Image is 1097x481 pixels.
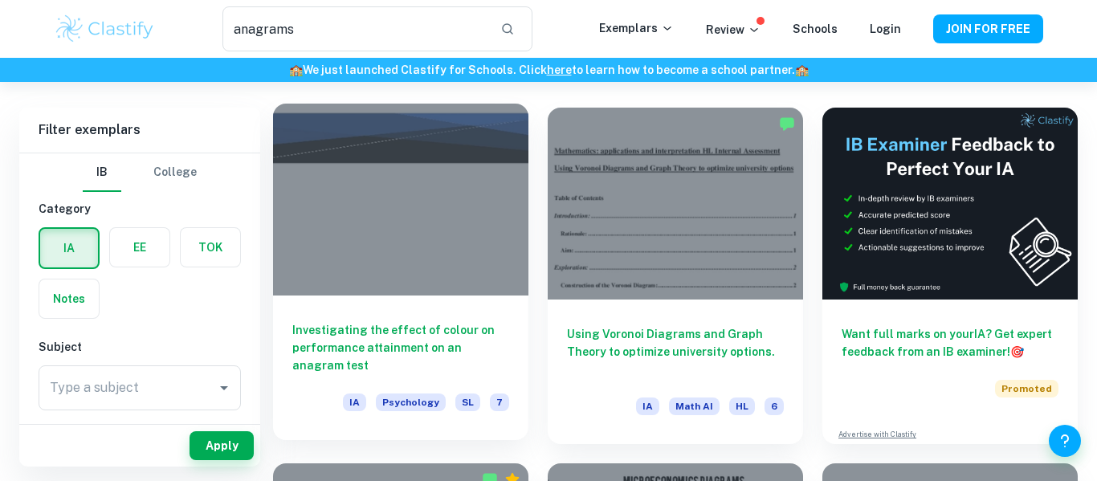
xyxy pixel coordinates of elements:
[54,13,156,45] img: Clastify logo
[729,397,755,415] span: HL
[842,325,1058,361] h6: Want full marks on your IA ? Get expert feedback from an IB examiner!
[933,14,1043,43] button: JOIN FOR FREE
[795,63,809,76] span: 🏫
[343,393,366,411] span: IA
[548,108,803,444] a: Using Voronoi Diagrams and Graph Theory to optimize university options.IAMath AIHL6
[83,153,197,192] div: Filter type choice
[793,22,838,35] a: Schools
[19,108,260,153] h6: Filter exemplars
[1049,425,1081,457] button: Help and Feedback
[490,393,509,411] span: 7
[39,200,241,218] h6: Category
[39,279,99,318] button: Notes
[838,429,916,440] a: Advertise with Clastify
[153,153,197,192] button: College
[599,19,674,37] p: Exemplars
[39,338,241,356] h6: Subject
[706,21,761,39] p: Review
[870,22,901,35] a: Login
[181,228,240,267] button: TOK
[190,431,254,460] button: Apply
[110,228,169,267] button: EE
[40,229,98,267] button: IA
[3,61,1094,79] h6: We just launched Clastify for Schools. Click to learn how to become a school partner.
[1010,345,1024,358] span: 🎯
[455,393,480,411] span: SL
[822,108,1078,300] img: Thumbnail
[779,116,795,132] img: Marked
[273,108,528,444] a: Investigating the effect of colour on performance attainment on an anagram testIAPsychologySL7
[765,397,784,415] span: 6
[292,321,509,374] h6: Investigating the effect of colour on performance attainment on an anagram test
[213,377,235,399] button: Open
[567,325,784,378] h6: Using Voronoi Diagrams and Graph Theory to optimize university options.
[289,63,303,76] span: 🏫
[995,380,1058,397] span: Promoted
[636,397,659,415] span: IA
[547,63,572,76] a: here
[669,397,720,415] span: Math AI
[822,108,1078,444] a: Want full marks on yourIA? Get expert feedback from an IB examiner!PromotedAdvertise with Clastify
[83,153,121,192] button: IB
[376,393,446,411] span: Psychology
[222,6,487,51] input: Search for any exemplars...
